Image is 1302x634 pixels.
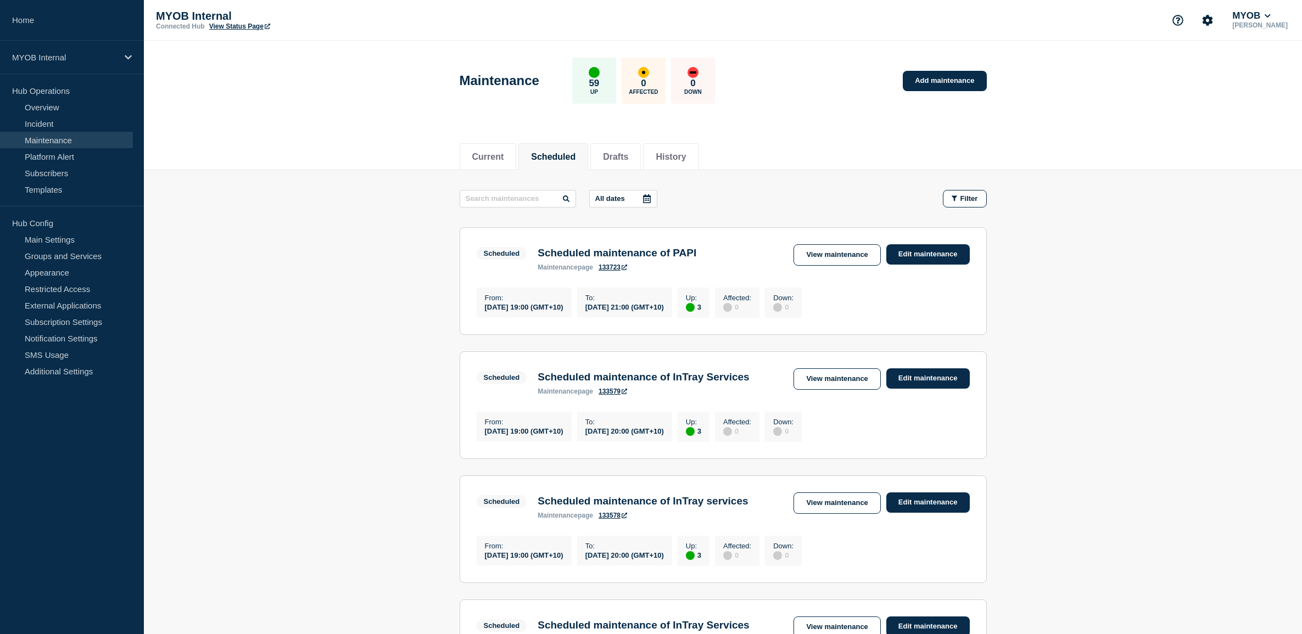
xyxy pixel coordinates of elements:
div: disabled [773,551,782,560]
div: up [686,303,695,312]
div: disabled [723,427,732,436]
div: [DATE] 20:00 (GMT+10) [585,550,664,559]
div: 3 [686,426,701,436]
div: disabled [723,303,732,312]
div: 0 [723,550,751,560]
p: page [538,263,593,271]
div: Scheduled [484,621,520,630]
input: Search maintenances [460,190,576,207]
p: MYOB Internal [156,10,376,23]
a: Edit maintenance [886,368,970,389]
p: Connected Hub [156,23,205,30]
span: maintenance [538,263,578,271]
div: up [686,427,695,436]
p: Affected : [723,542,751,550]
p: [PERSON_NAME] [1230,21,1290,29]
a: 133579 [599,388,627,395]
p: 59 [589,78,599,89]
h1: Maintenance [460,73,539,88]
p: Affected : [723,418,751,426]
div: [DATE] 21:00 (GMT+10) [585,302,664,311]
button: Drafts [603,152,628,162]
a: 133723 [599,263,627,271]
p: From : [485,294,563,302]
button: MYOB [1230,10,1273,21]
div: disabled [773,303,782,312]
div: disabled [723,551,732,560]
a: View Status Page [209,23,270,30]
p: To : [585,542,664,550]
h3: Scheduled maintenance of InTray Services [538,371,749,383]
div: disabled [773,427,782,436]
p: Up [590,89,598,95]
p: Affected : [723,294,751,302]
div: 0 [723,302,751,312]
div: [DATE] 19:00 (GMT+10) [485,550,563,559]
div: 0 [773,426,794,436]
div: up [686,551,695,560]
a: Add maintenance [903,71,986,91]
p: To : [585,294,664,302]
button: Scheduled [531,152,575,162]
div: up [589,67,600,78]
p: Down : [773,542,794,550]
div: 0 [773,550,794,560]
p: From : [485,542,563,550]
p: MYOB Internal [12,53,118,62]
a: 133578 [599,512,627,519]
p: All dates [595,194,625,203]
a: View maintenance [794,368,880,390]
span: Filter [960,194,978,203]
p: Down : [773,294,794,302]
span: maintenance [538,388,578,395]
button: Account settings [1196,9,1219,32]
h3: Scheduled maintenance of PAPI [538,247,696,259]
div: Scheduled [484,373,520,381]
p: From : [485,418,563,426]
button: History [656,152,686,162]
p: Down : [773,418,794,426]
span: maintenance [538,512,578,519]
p: Up : [686,418,701,426]
div: [DATE] 19:00 (GMT+10) [485,426,563,435]
div: down [688,67,699,78]
div: [DATE] 20:00 (GMT+10) [585,426,664,435]
p: 0 [641,78,646,89]
p: 0 [690,78,695,89]
p: To : [585,418,664,426]
div: [DATE] 19:00 (GMT+10) [485,302,563,311]
div: 0 [723,426,751,436]
button: Current [472,152,504,162]
div: Scheduled [484,497,520,506]
button: Support [1166,9,1189,32]
h3: Scheduled maintenance of InTray Services [538,619,749,631]
p: Up : [686,294,701,302]
div: 3 [686,302,701,312]
div: affected [638,67,649,78]
a: Edit maintenance [886,492,970,513]
a: Edit maintenance [886,244,970,265]
div: 3 [686,550,701,560]
h3: Scheduled maintenance of InTray services [538,495,748,507]
p: Affected [629,89,658,95]
p: page [538,512,593,519]
p: Down [684,89,702,95]
a: View maintenance [794,244,880,266]
button: Filter [943,190,987,207]
p: Up : [686,542,701,550]
a: View maintenance [794,492,880,514]
div: 0 [773,302,794,312]
button: All dates [589,190,657,207]
p: page [538,388,593,395]
div: Scheduled [484,249,520,257]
